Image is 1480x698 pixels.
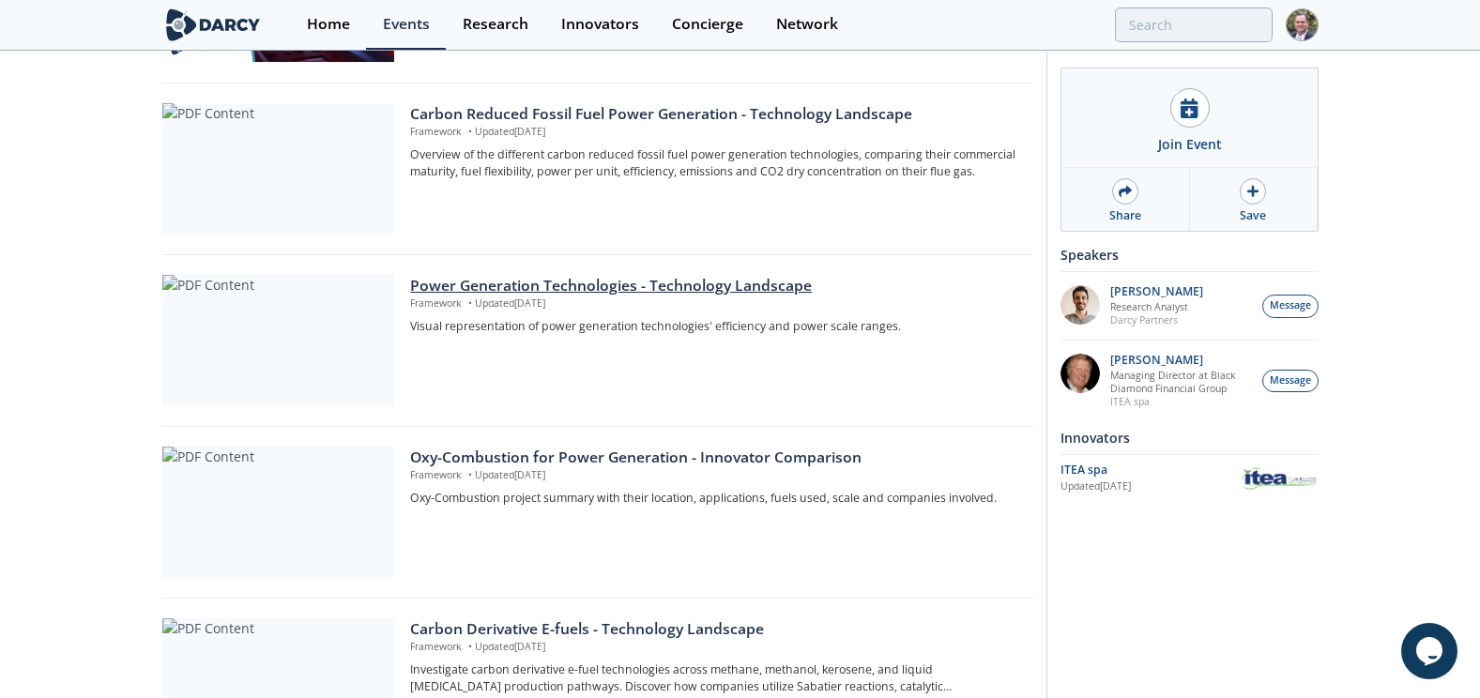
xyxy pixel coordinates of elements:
[1060,479,1240,494] div: Updated [DATE]
[1060,238,1319,271] div: Speakers
[465,640,475,653] span: •
[1110,395,1253,408] p: ITEA spa
[162,103,1033,235] a: PDF Content Carbon Reduced Fossil Fuel Power Generation - Technology Landscape Framework •Updated...
[1158,134,1222,154] div: Join Event
[1262,370,1319,393] button: Message
[410,146,1019,181] p: Overview of the different carbon reduced fossil fuel power generation technologies, comparing the...
[410,640,1019,655] p: Framework Updated [DATE]
[1286,8,1319,41] img: Profile
[410,447,1019,469] div: Oxy-Combustion for Power Generation - Innovator Comparison
[465,468,475,481] span: •
[1401,623,1461,679] iframe: chat widget
[410,661,1019,696] p: Investigate carbon derivative e-fuel technologies across methane, methanol, kerosene, and liquid ...
[410,468,1019,483] p: Framework Updated [DATE]
[410,296,1019,311] p: Framework Updated [DATE]
[1115,8,1273,42] input: Advanced Search
[463,17,528,32] div: Research
[1110,300,1203,313] p: Research Analyst
[1110,354,1253,367] p: [PERSON_NAME]
[410,125,1019,140] p: Framework Updated [DATE]
[410,275,1019,297] div: Power Generation Technologies - Technology Landscape
[465,125,475,138] span: •
[1240,207,1266,224] div: Save
[410,318,1019,335] p: Visual representation of power generation technologies' efficiency and power scale ranges.
[1060,354,1100,393] img: 5c882eca-8b14-43be-9dc2-518e113e9a37
[162,8,265,41] img: logo-wide.svg
[1110,369,1253,395] p: Managing Director at Black Diamond Financial Group
[162,275,1033,406] a: PDF Content Power Generation Technologies - Technology Landscape Framework •Updated[DATE] Visual ...
[1060,285,1100,325] img: e78dc165-e339-43be-b819-6f39ce58aec6
[410,490,1019,507] p: Oxy-Combustion project summary with their location, applications, fuels used, scale and companies...
[383,17,430,32] div: Events
[1240,464,1319,492] img: ITEA spa
[1262,295,1319,318] button: Message
[1270,373,1311,388] span: Message
[410,103,1019,126] div: Carbon Reduced Fossil Fuel Power Generation - Technology Landscape
[465,296,475,310] span: •
[672,17,743,32] div: Concierge
[162,447,1033,578] a: PDF Content Oxy-Combustion for Power Generation - Innovator Comparison Framework •Updated[DATE] O...
[307,17,350,32] div: Home
[1109,207,1141,224] div: Share
[1060,462,1319,494] a: ITEA spa Updated[DATE] ITEA spa
[1270,298,1311,313] span: Message
[1060,421,1319,454] div: Innovators
[1110,313,1203,326] p: Darcy Partners
[1060,462,1240,478] div: ITEA spa
[410,618,1019,641] div: Carbon Derivative E-fuels - Technology Landscape
[561,17,639,32] div: Innovators
[1110,285,1203,298] p: [PERSON_NAME]
[776,17,838,32] div: Network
